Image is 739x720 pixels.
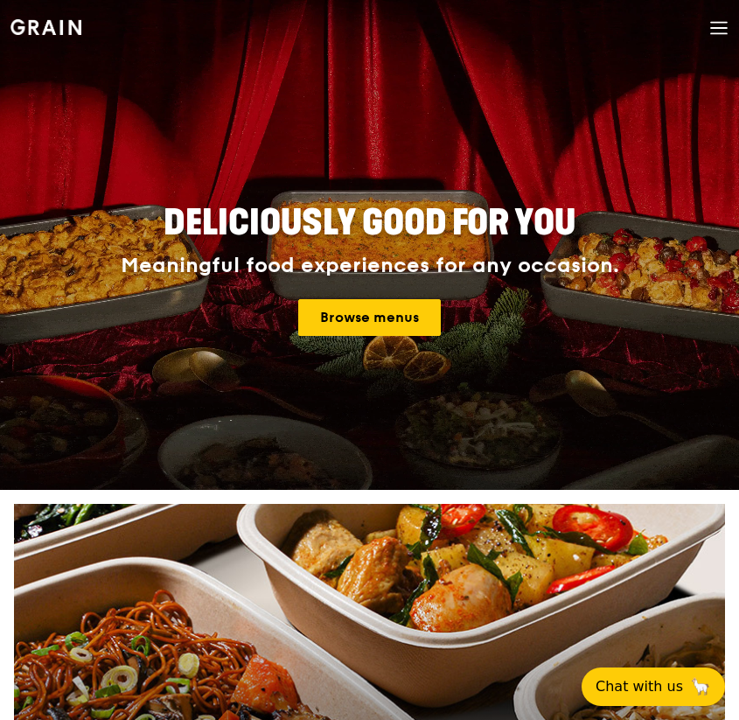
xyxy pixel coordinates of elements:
[10,19,81,35] img: Grain
[596,676,683,697] span: Chat with us
[164,202,575,244] span: Deliciously good for you
[91,254,649,278] div: Meaningful food experiences for any occasion.
[690,676,711,697] span: 🦙
[298,299,441,336] a: Browse menus
[582,668,725,706] button: Chat with us🦙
